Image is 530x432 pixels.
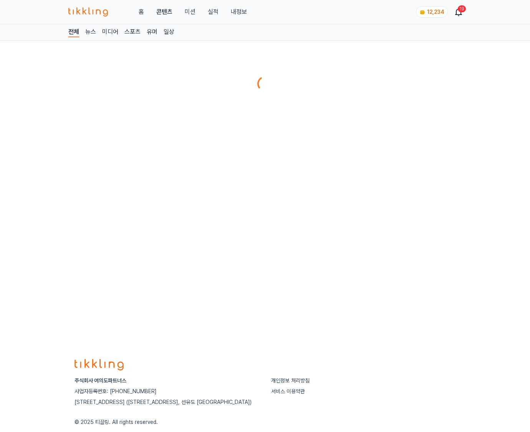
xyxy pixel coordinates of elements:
a: 실적 [208,7,219,17]
p: 사업자등록번호: [PHONE_NUMBER] [75,387,259,395]
a: 내정보 [231,7,247,17]
a: 스포츠 [124,27,141,37]
a: 19 [455,7,462,17]
a: 일상 [164,27,174,37]
img: coin [419,9,426,15]
span: 12,234 [427,9,444,15]
img: logo [75,359,124,371]
div: 19 [458,5,466,12]
a: 전체 [68,27,79,37]
p: © 2025 티끌링. All rights reserved. [75,418,455,426]
img: 티끌링 [68,7,108,17]
a: coin 12,234 [416,6,446,18]
a: 콘텐츠 [156,7,172,17]
button: 미션 [185,7,195,17]
a: 서비스 이용약관 [271,388,305,394]
p: 주식회사 여의도파트너스 [75,377,259,384]
a: 홈 [139,7,144,17]
a: 뉴스 [85,27,96,37]
p: [STREET_ADDRESS] ([STREET_ADDRESS], 선유도 [GEOGRAPHIC_DATA]) [75,398,259,406]
a: 미디어 [102,27,118,37]
a: 개인정보 처리방침 [271,377,310,384]
a: 유머 [147,27,157,37]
